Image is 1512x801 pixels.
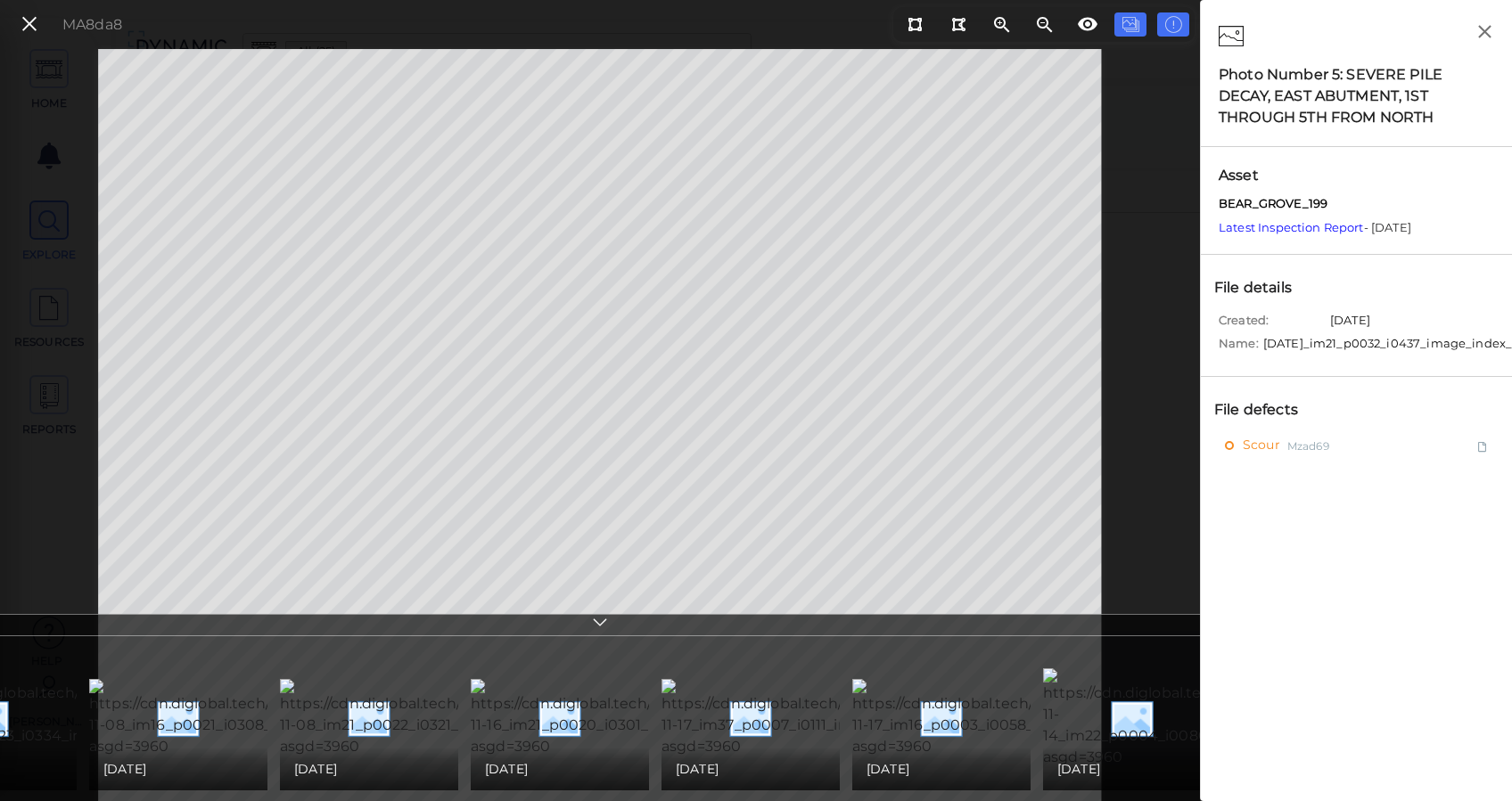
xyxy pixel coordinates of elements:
div: File defects [1210,395,1321,425]
span: Asset [1219,165,1494,186]
div: Photo Number 5: SEVERE PILE DECAY, EAST ABUTMENT, 1ST THROUGH 5TH FROM NORTH [1219,64,1494,128]
span: - [DATE] [1219,220,1411,234]
a: Latest Inspection Report [1219,220,1364,234]
img: https://cdn.diglobal.tech/width210/3960/2022-11-08_im21_p0022_i0321_image_index_1.png?asgd=3960 [280,679,612,757]
span: BEAR_GROVE_199 [1219,195,1327,213]
span: Name: [1219,335,1259,358]
img: https://cdn.diglobal.tech/width210/3960/2020-11-17_im37_p0007_i0111_image_index_2.png?asgd=3960 [661,679,996,757]
span: [DATE] [1057,758,1100,780]
div: MA8da8 [62,14,122,36]
img: https://cdn.diglobal.tech/width210/3960/2019-11-14_im22_p0004_i0080_image_index_1.png?asgd=3960 [1043,668,1374,768]
span: [DATE] [103,758,146,780]
iframe: Chat [1436,721,1499,788]
span: [DATE] [485,758,528,780]
div: ScourMzad69 [1210,434,1503,457]
span: [DATE] [294,758,337,780]
span: [DATE] [1330,312,1370,335]
div: File details [1210,273,1315,303]
img: https://cdn.diglobal.tech/width210/3960/2022-11-08_im16_p0021_i0308_image_index_1.png?asgd=3960 [89,679,422,757]
img: https://cdn.diglobal.tech/width210/3960/2020-11-17_im16_p0003_i0058_image_index_1.png?asgd=3960 [852,679,1187,757]
span: [DATE] [676,758,719,780]
span: Scour [1243,435,1280,457]
span: Created: [1219,312,1326,335]
span: [DATE] [867,758,909,780]
img: https://cdn.diglobal.tech/width210/3960/2021-11-16_im21_p0020_i0301_image_index_1.png?asgd=3960 [471,679,801,757]
span: Mzad69 [1287,435,1329,457]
